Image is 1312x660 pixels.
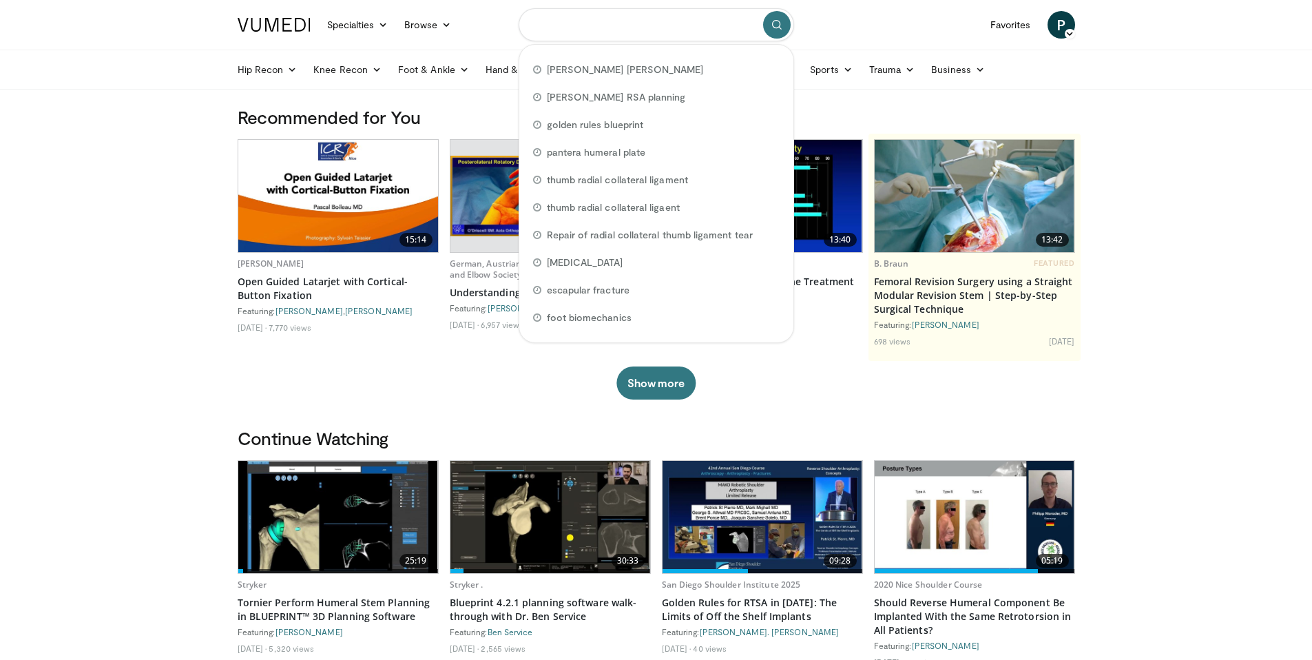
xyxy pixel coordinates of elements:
span: 15:14 [399,233,433,247]
a: [PERSON_NAME] [345,306,413,316]
a: Should Reverse Humeral Component Be Implanted With the Same Retrotorsion in All Patients? [874,596,1075,637]
span: 09:28 [824,554,857,568]
img: 4275ad52-8fa6-4779-9598-00e5d5b95857.620x360_q85_upscale.jpg [875,140,1074,252]
a: German, Austrian and Swiss Shoulder and Elbow Society (DVSE) [450,258,603,280]
a: [PERSON_NAME] [238,258,304,269]
li: 7,770 views [269,322,311,333]
a: Blueprint 4.2.1 planning software walk-through with Dr. Ben Service [450,596,651,623]
a: Stryker . [450,579,483,590]
a: P [1048,11,1075,39]
span: 13:42 [1036,233,1069,247]
span: FEATURED [1034,258,1074,268]
a: Femoral Revision Surgery using a Straight Modular Revision Stem | Step-by-Step Surgical Technique [874,275,1075,316]
a: [PERSON_NAME] [912,641,979,650]
li: 6,957 views [481,319,523,330]
li: [DATE] [238,322,267,333]
a: Sports [802,56,861,83]
img: 7a9fc6b3-6c70-445c-a10d-1d90468e6f83.620x360_q85_upscale.jpg [238,461,438,573]
li: 5,320 views [269,643,314,654]
a: 15:14 [238,140,438,252]
img: 9fb1103d-667f-4bf7-ae7b-90017cecf1e6.620x360_q85_upscale.jpg [450,461,650,573]
a: Specialties [319,11,397,39]
a: San Diego Shoulder Institute 2025 [662,579,801,590]
span: 30:33 [612,554,645,568]
span: foot biomechanics [547,311,632,324]
a: 30:33 [450,461,650,573]
a: Hand & Wrist [477,56,566,83]
h3: Recommended for You [238,106,1075,128]
span: 25:19 [399,554,433,568]
a: Foot & Ankle [390,56,477,83]
span: golden rules blueprint [547,118,644,132]
div: Featuring: [874,319,1075,330]
img: c7b19ec0-e532-4955-bc76-fe136b298f8b.jpg.620x360_q85_upscale.jpg [238,140,438,251]
a: Ben Service [488,627,533,637]
li: [DATE] [1049,336,1075,347]
a: Knee Recon [305,56,390,83]
a: 25:19 [238,461,438,573]
a: Business [923,56,993,83]
img: 01590781-5d09-4020-92b6-0e29938be251.620x360_q85_upscale.jpg [663,461,862,573]
span: pantera humeral plate [547,145,645,159]
li: [DATE] [238,643,267,654]
span: [PERSON_NAME] RSA planning [547,90,686,104]
li: [DATE] [662,643,691,654]
h3: Continue Watching [238,427,1075,449]
a: 20:17 [450,140,650,252]
a: Understanding Elbow Instability [450,286,651,300]
span: thumb radial collateral ligament [547,173,688,187]
a: Trauma [861,56,924,83]
span: [PERSON_NAME] [PERSON_NAME] [547,63,704,76]
a: Golden Rules for RTSA in [DATE]: The Limits of Off the Shelf Implants [662,596,863,623]
a: Favorites [982,11,1039,39]
div: Featuring: [238,626,439,637]
a: Browse [396,11,459,39]
span: escapular fracture [547,283,629,297]
div: Featuring: [450,302,651,313]
a: [PERSON_NAME] [275,306,343,316]
li: [DATE] [450,643,479,654]
input: Search topics, interventions [519,8,794,41]
img: VuMedi Logo [238,18,311,32]
span: thumb radial collateral ligaent [547,200,680,214]
a: 13:42 [875,140,1074,252]
a: B. Braun [874,258,909,269]
span: [MEDICAL_DATA] [547,256,623,269]
a: [PERSON_NAME] [912,320,979,329]
a: [PERSON_NAME]. [PERSON_NAME] [700,627,840,637]
a: 09:28 [663,461,862,573]
div: Featuring: [450,626,651,637]
a: Hip Recon [229,56,306,83]
span: 05:19 [1036,554,1069,568]
img: abb3f0f6-fc2d-4e47-8e47-cc38187a33e8.620x360_q85_upscale.jpg [450,156,650,236]
button: Show more [616,367,696,400]
li: 40 views [693,643,727,654]
span: 13:40 [824,233,857,247]
a: 05:19 [875,461,1074,573]
li: 698 views [874,336,911,347]
div: Featuring: [662,626,863,637]
span: Repair of radial collateral thumb ligament tear [547,228,753,242]
a: Stryker [238,579,267,590]
a: 2020 Nice Shoulder Course [874,579,983,590]
a: [PERSON_NAME] [275,627,343,637]
a: [PERSON_NAME] [488,303,555,313]
li: 2,565 views [481,643,525,654]
a: Tornier Perform Humeral Stem Planning in BLUEPRINT™ 3D Planning Software [238,596,439,623]
li: [DATE] [450,319,479,330]
a: Open Guided Latarjet with Cortical-Button Fixation [238,275,439,302]
div: Featuring: [874,640,1075,651]
div: Featuring: , [238,305,439,316]
img: a15b73fa-bde6-47b6-8727-04f15ad617c6.620x360_q85_upscale.jpg [875,461,1074,573]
